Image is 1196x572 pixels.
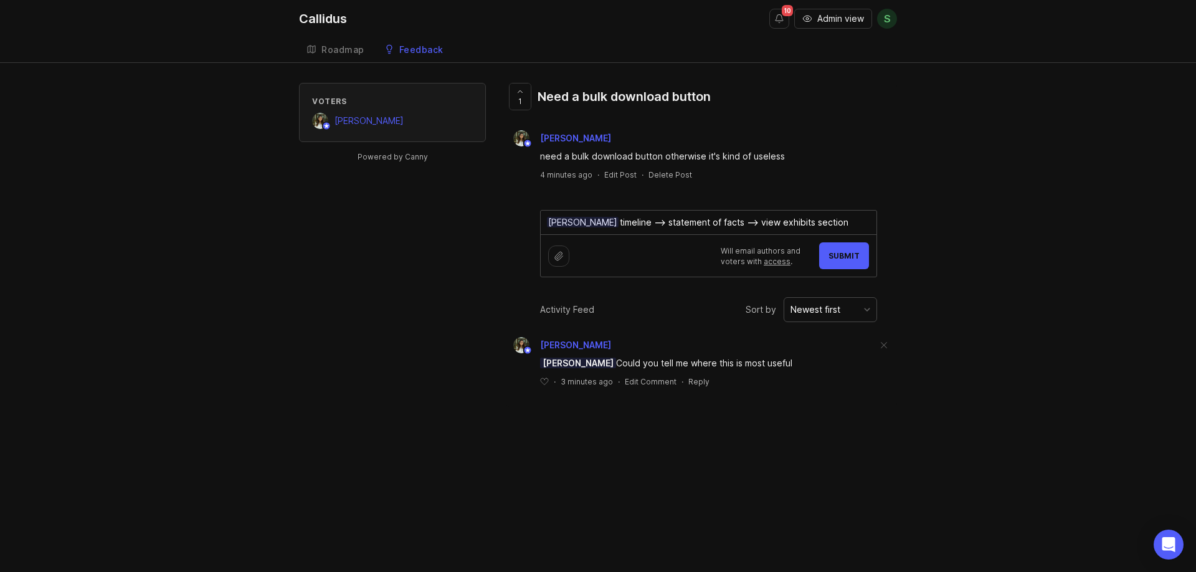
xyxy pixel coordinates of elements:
img: Sarina Zohdi [312,113,328,129]
button: Admin view [794,9,872,29]
img: member badge [523,139,533,148]
img: member badge [322,122,331,131]
div: Edit Post [604,169,637,180]
div: Need a bulk download button [538,88,711,105]
a: Sarina Zohdi[PERSON_NAME] [506,130,621,146]
button: Submit [819,242,869,269]
img: Sarina Zohdi [513,337,529,353]
div: Could you tell me where this is most useful [540,356,877,370]
textarea: [PERSON_NAME] timeline --> statement of facts --> view exhibits section [541,211,876,234]
div: Roadmap [321,45,364,54]
div: Voters [312,96,473,107]
span: Admin view [817,12,864,25]
span: [PERSON_NAME] [540,340,611,350]
div: Activity Feed [540,303,594,317]
div: · [554,376,556,387]
div: Callidus [299,12,347,25]
a: 4 minutes ago [540,169,592,180]
button: 1 [509,83,531,110]
span: [PERSON_NAME] [335,115,404,126]
a: access [764,257,790,266]
div: Reply [688,376,710,387]
span: 1 [518,96,522,107]
a: Feedback [377,37,451,63]
div: Delete Post [648,169,692,180]
div: · [597,169,599,180]
div: need a bulk download button otherwise it's kind of useless [540,150,877,163]
div: Feedback [399,45,444,54]
a: Sarina Zohdi[PERSON_NAME] [506,337,611,353]
span: Submit [828,251,860,260]
div: Newest first [790,303,840,317]
div: · [618,376,620,387]
div: · [681,376,683,387]
img: Sarina Zohdi [513,130,529,146]
div: Open Intercom Messenger [1154,530,1184,560]
a: Powered by Canny [356,150,430,164]
div: · [642,169,643,180]
a: Roadmap [299,37,372,63]
span: [PERSON_NAME] [540,358,616,368]
span: Sort by [746,303,776,317]
span: [PERSON_NAME] [540,133,611,143]
button: Notifications [769,9,789,29]
span: 3 minutes ago [561,376,613,387]
img: member badge [523,346,533,355]
div: Edit Comment [625,376,676,387]
button: S [877,9,897,29]
span: 10 [782,5,793,16]
p: Will email authors and voters with . [721,245,812,267]
a: Sarina Zohdi[PERSON_NAME] [312,113,404,129]
span: S [884,11,891,26]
